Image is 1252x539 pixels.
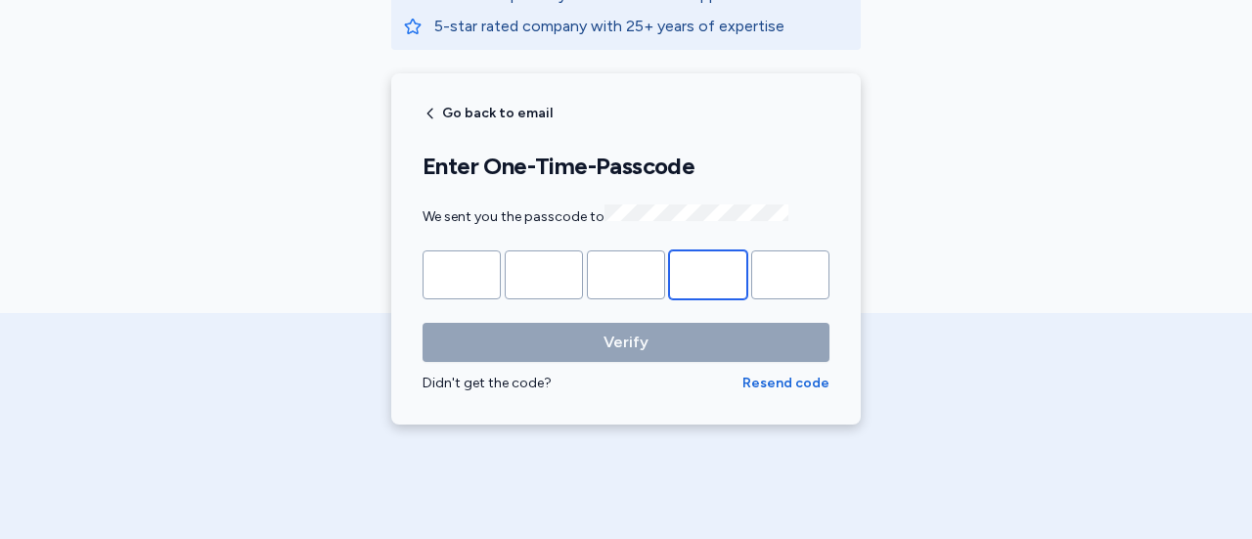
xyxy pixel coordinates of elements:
[505,250,583,299] input: Please enter OTP character 2
[587,250,665,299] input: Please enter OTP character 3
[442,107,553,120] span: Go back to email
[751,250,829,299] input: Please enter OTP character 5
[423,208,788,225] span: We sent you the passcode to
[423,374,742,393] div: Didn't get the code?
[742,374,829,393] button: Resend code
[604,331,648,354] span: Verify
[423,323,829,362] button: Verify
[423,152,829,181] h1: Enter One-Time-Passcode
[423,250,501,299] input: Please enter OTP character 1
[434,15,849,38] p: 5-star rated company with 25+ years of expertise
[423,106,553,121] button: Go back to email
[669,250,747,299] input: Please enter OTP character 4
